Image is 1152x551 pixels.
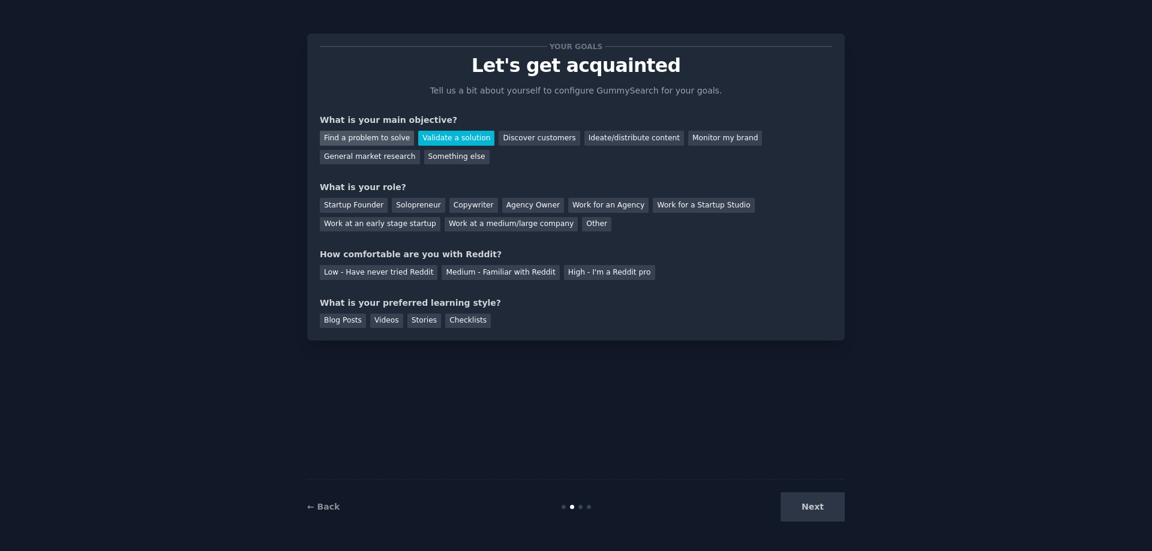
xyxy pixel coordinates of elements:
[445,217,578,232] div: Work at a medium/large company
[582,217,611,232] div: Other
[320,198,388,213] div: Startup Founder
[547,40,605,53] span: Your goals
[418,131,494,146] div: Validate a solution
[320,265,437,280] div: Low - Have never tried Reddit
[320,181,832,194] div: What is your role?
[320,297,832,309] div: What is your preferred learning style?
[320,131,414,146] div: Find a problem to solve
[320,114,832,127] div: What is your main objective?
[425,85,727,97] p: Tell us a bit about yourself to configure GummySearch for your goals.
[445,314,491,329] div: Checklists
[320,314,366,329] div: Blog Posts
[653,198,754,213] div: Work for a Startup Studio
[688,131,762,146] div: Monitor my brand
[320,217,440,232] div: Work at an early stage startup
[407,314,441,329] div: Stories
[499,131,580,146] div: Discover customers
[370,314,403,329] div: Videos
[320,248,832,261] div: How comfortable are you with Reddit?
[584,131,684,146] div: Ideate/distribute content
[320,55,832,76] p: Let's get acquainted
[502,198,564,213] div: Agency Owner
[449,198,498,213] div: Copywriter
[568,198,649,213] div: Work for an Agency
[442,265,559,280] div: Medium - Familiar with Reddit
[392,198,445,213] div: Solopreneur
[564,265,655,280] div: High - I'm a Reddit pro
[424,150,490,165] div: Something else
[307,502,340,511] a: ← Back
[320,150,420,165] div: General market research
